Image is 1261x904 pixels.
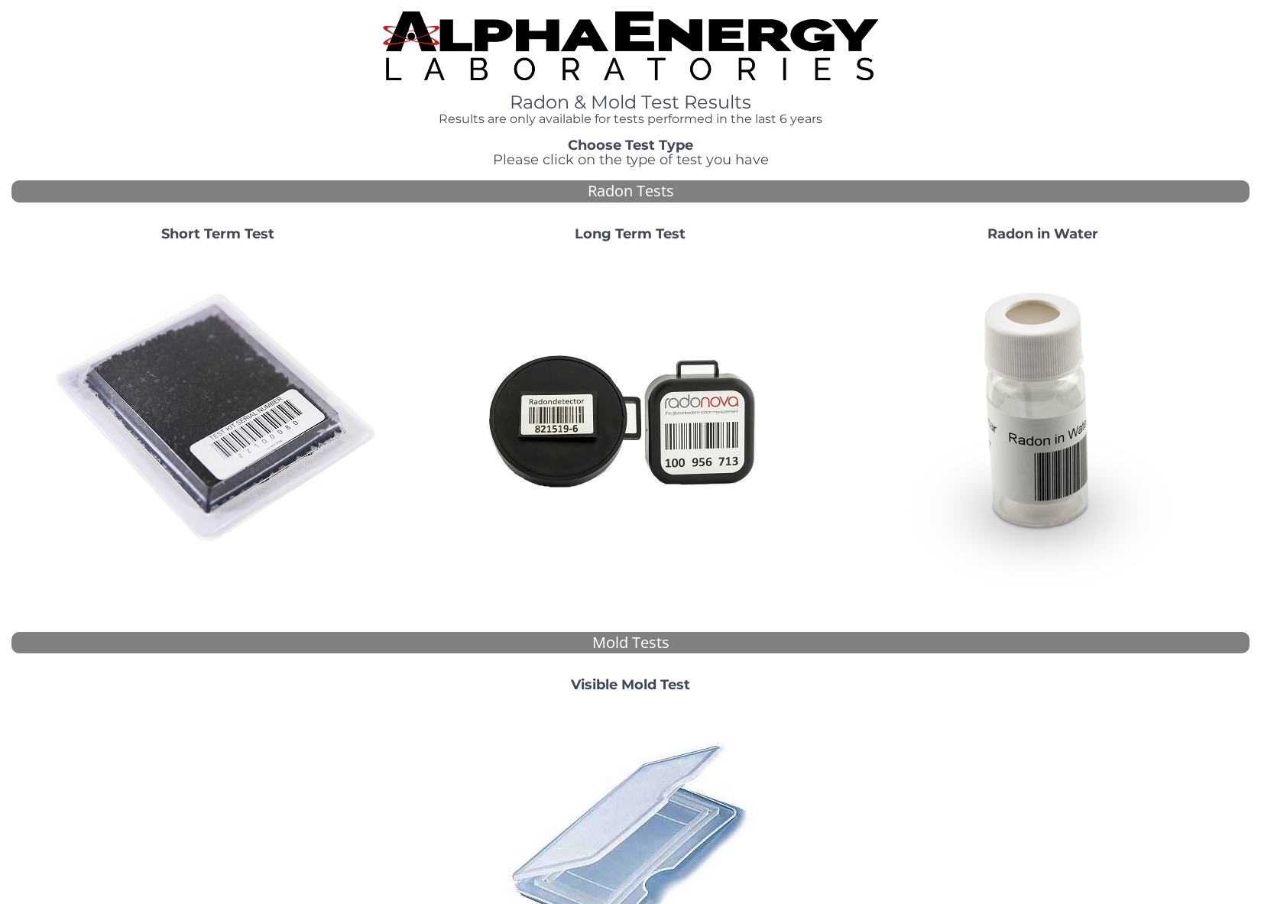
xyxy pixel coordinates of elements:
div: Mold Tests [11,632,1250,654]
div: Radon Tests [11,180,1250,203]
img: ShortTerm.jpg [53,254,382,583]
h4: Results are only available for tests performed in the last 6 years [383,112,878,126]
strong: Radon in Water [987,225,1098,242]
img: RadoninWater.jpg [879,254,1208,583]
strong: Long Term Test [575,225,686,242]
strong: Choose Test Type [568,137,693,154]
img: TightCrop.jpg [383,11,878,80]
img: Radtrak2vsRadtrak3.jpg [466,254,795,583]
h1: Radon & Mold Test Results [383,92,878,112]
span: Please click on the type of test you have [493,151,769,168]
strong: Visible Mold Test [571,676,690,693]
strong: Short Term Test [161,225,274,242]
